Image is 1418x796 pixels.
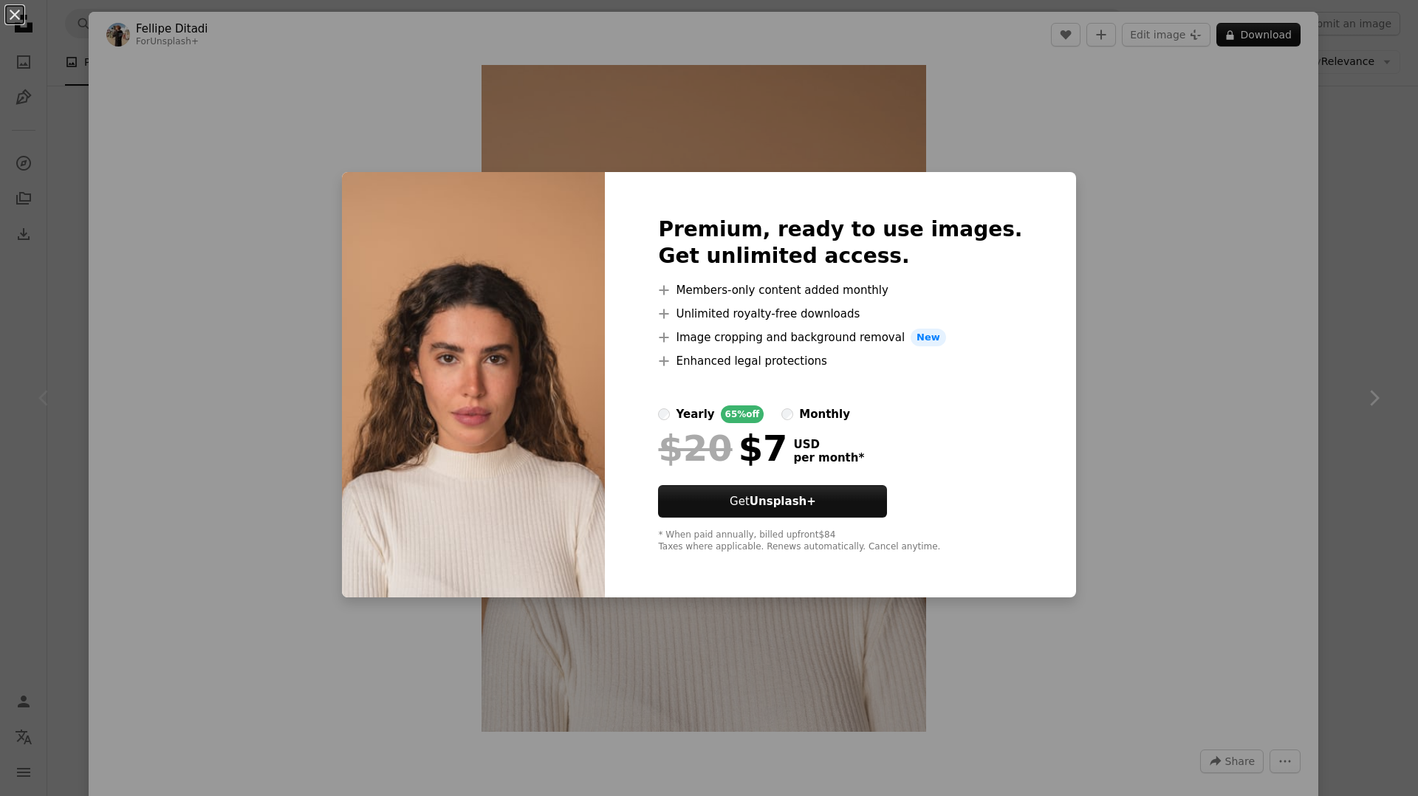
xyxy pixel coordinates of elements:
[781,408,793,420] input: monthly
[676,405,714,423] div: yearly
[658,329,1022,346] li: Image cropping and background removal
[658,281,1022,299] li: Members-only content added monthly
[721,405,764,423] div: 65% off
[342,172,605,597] img: premium_photo-1689551671541-31a345ce6ae0
[658,429,732,467] span: $20
[658,216,1022,270] h2: Premium, ready to use images. Get unlimited access.
[750,495,816,508] strong: Unsplash+
[658,408,670,420] input: yearly65%off
[658,305,1022,323] li: Unlimited royalty-free downloads
[658,429,787,467] div: $7
[799,405,850,423] div: monthly
[911,329,946,346] span: New
[658,529,1022,553] div: * When paid annually, billed upfront $84 Taxes where applicable. Renews automatically. Cancel any...
[793,451,864,464] span: per month *
[658,352,1022,370] li: Enhanced legal protections
[658,485,887,518] button: GetUnsplash+
[793,438,864,451] span: USD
